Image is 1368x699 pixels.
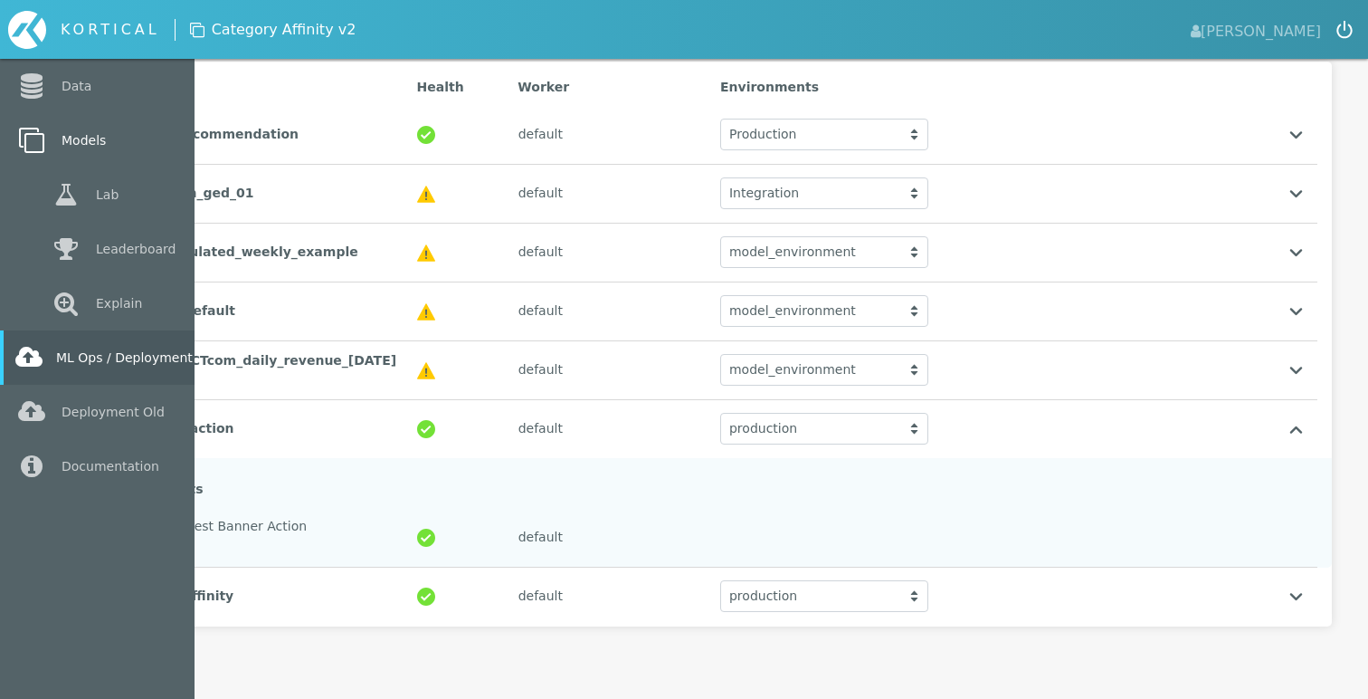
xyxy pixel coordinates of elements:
[1191,17,1321,43] span: [PERSON_NAME]
[8,11,175,49] a: KORTICAL
[8,11,46,49] img: icon-kortical.svg
[61,19,160,41] div: KORTICAL
[8,11,175,49] div: Home
[1336,21,1353,39] img: icon-logout.svg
